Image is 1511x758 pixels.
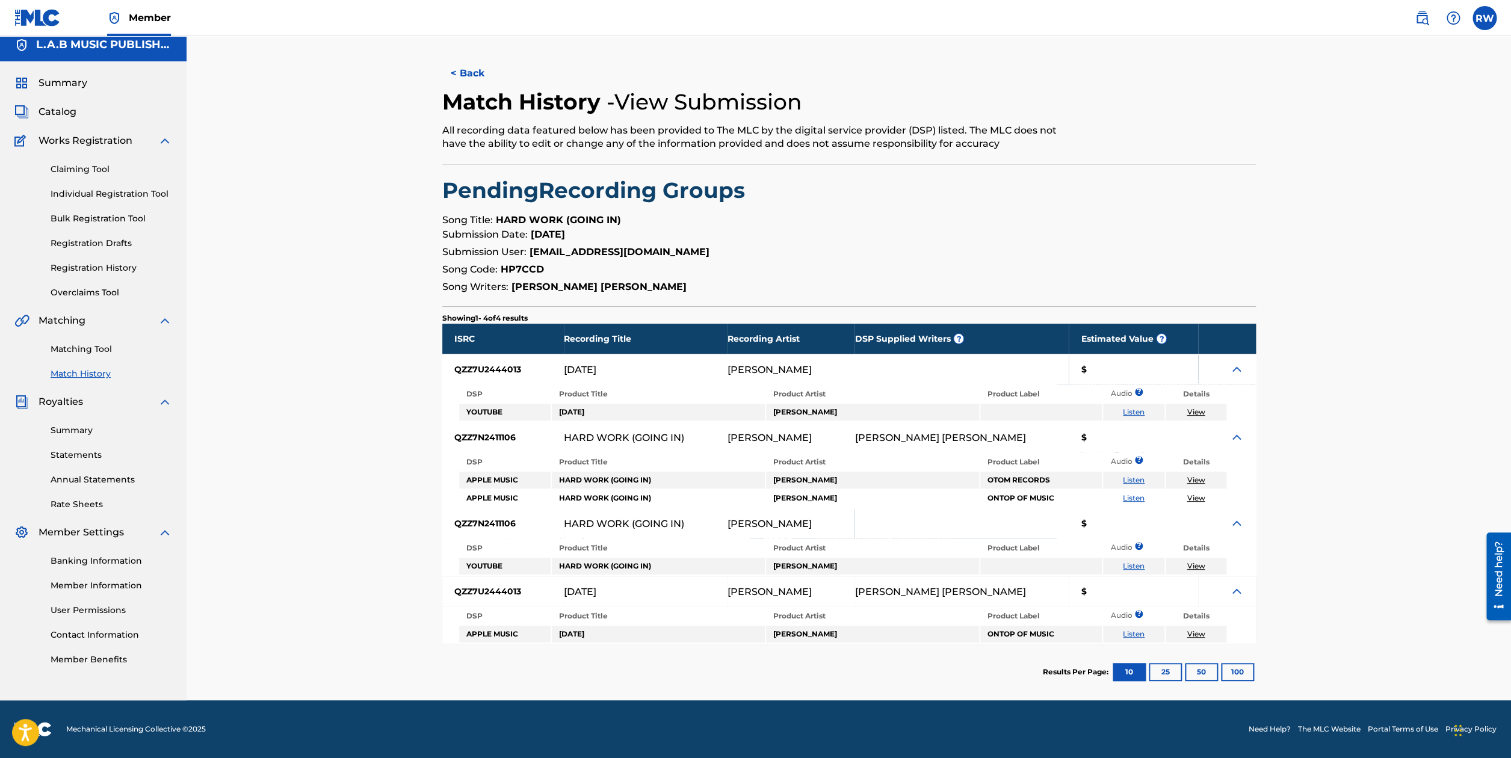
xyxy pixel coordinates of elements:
[459,472,551,488] td: APPLE MUSIC
[14,313,29,328] img: Matching
[1445,724,1497,735] a: Privacy Policy
[766,472,979,488] td: [PERSON_NAME]
[1229,584,1244,599] img: Expand Icon
[459,454,551,470] th: DSP
[728,324,855,354] div: Recording Artist
[39,525,124,540] span: Member Settings
[1415,11,1429,25] img: search
[39,313,85,328] span: Matching
[51,498,172,511] a: Rate Sheets
[459,386,551,402] th: DSP
[1249,724,1291,735] a: Need Help?
[1123,475,1145,484] a: Listen
[728,519,812,529] div: [PERSON_NAME]
[552,454,765,470] th: Product Title
[1166,540,1226,556] th: Details
[980,386,1102,402] th: Product Label
[442,263,498,275] span: Song Code:
[39,76,87,90] span: Summary
[552,626,765,642] td: [DATE]
[728,365,812,375] div: [PERSON_NAME]
[1166,386,1226,402] th: Details
[442,124,1069,150] div: All recording data featured below has been provided to The MLC by the digital service provider (D...
[980,540,1102,556] th: Product Label
[1472,6,1497,30] div: User Menu
[1123,493,1145,502] a: Listen
[14,38,29,52] img: Accounts
[442,229,528,240] span: Submission Date:
[14,105,76,119] a: CatalogCatalog
[158,525,172,540] img: expand
[459,404,551,421] td: YOUTUBE
[552,490,765,507] td: HARD WORK (GOING IN)
[459,626,551,642] td: APPLE MUSIC
[1103,542,1117,553] p: Audio
[980,472,1102,488] td: OTOM RECORDS
[459,540,551,556] th: DSP
[607,88,802,116] h4: - View Submission
[1187,629,1205,638] a: View
[129,11,171,25] span: Member
[51,653,172,666] a: Member Benefits
[459,558,551,575] td: YOUTUBE
[1229,362,1244,377] img: Expand Icon
[564,324,728,354] div: Recording Title
[1103,388,1117,399] p: Audio
[1149,663,1182,681] button: 25
[552,386,765,402] th: Product Title
[1113,663,1146,681] button: 10
[1410,6,1434,30] a: Public Search
[158,313,172,328] img: expand
[1069,324,1198,354] div: Estimated Value
[51,343,172,356] a: Matching Tool
[1069,576,1198,606] div: $
[1187,493,1205,502] a: View
[51,368,172,380] a: Match History
[564,365,596,375] div: [DATE]
[459,608,551,624] th: DSP
[954,334,963,344] span: ?
[980,626,1102,642] td: ONTOP OF MUSIC
[530,246,709,257] strong: [EMAIL_ADDRESS][DOMAIN_NAME]
[442,576,564,606] div: QZZ7U2444013
[51,163,172,176] a: Claiming Tool
[442,214,493,226] span: Song Title:
[766,386,979,402] th: Product Artist
[36,38,172,52] h5: L.A.B MUSIC PUBLISHING LTD LIABILITY COMPANY
[1229,516,1244,531] img: Expand Icon
[442,324,564,354] div: ISRC
[442,281,508,292] span: Song Writers:
[1187,407,1205,416] a: View
[39,395,83,409] span: Royalties
[1187,561,1205,570] a: View
[442,177,1256,204] h2: Pending Recording Groups
[442,354,564,384] div: QZZ7U2444013
[1123,629,1145,638] a: Listen
[107,11,122,25] img: Top Rightsholder
[552,540,765,556] th: Product Title
[158,395,172,409] img: expand
[980,454,1102,470] th: Product Label
[51,629,172,641] a: Contact Information
[1103,456,1117,467] p: Audio
[158,134,172,148] img: expand
[766,608,979,624] th: Product Artist
[1166,608,1226,624] th: Details
[1368,724,1438,735] a: Portal Terms of Use
[552,558,765,575] td: HARD WORK (GOING IN)
[442,246,527,257] span: Submission User:
[766,558,979,575] td: [PERSON_NAME]
[442,313,528,324] p: Showing 1 - 4 of 4 results
[501,263,544,275] strong: HP7CCD
[14,76,29,90] img: Summary
[496,214,621,226] strong: HARD WORK (GOING IN)
[442,508,564,538] div: QZZ7N2411106
[1123,561,1145,570] a: Listen
[980,608,1102,624] th: Product Label
[1139,610,1139,618] span: ?
[766,454,979,470] th: Product Artist
[1446,11,1460,25] img: help
[1123,407,1145,416] a: Listen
